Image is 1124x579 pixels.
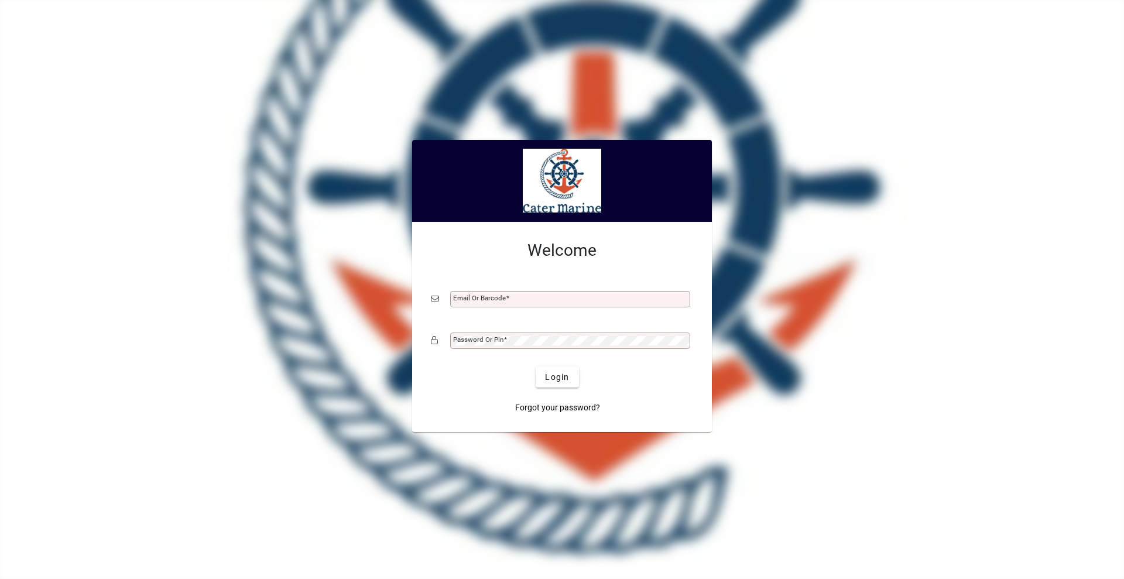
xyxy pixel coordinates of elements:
[431,241,693,261] h2: Welcome
[453,294,506,302] mat-label: Email or Barcode
[453,335,503,344] mat-label: Password or Pin
[510,397,605,418] a: Forgot your password?
[515,402,600,414] span: Forgot your password?
[536,366,578,388] button: Login
[545,371,569,383] span: Login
